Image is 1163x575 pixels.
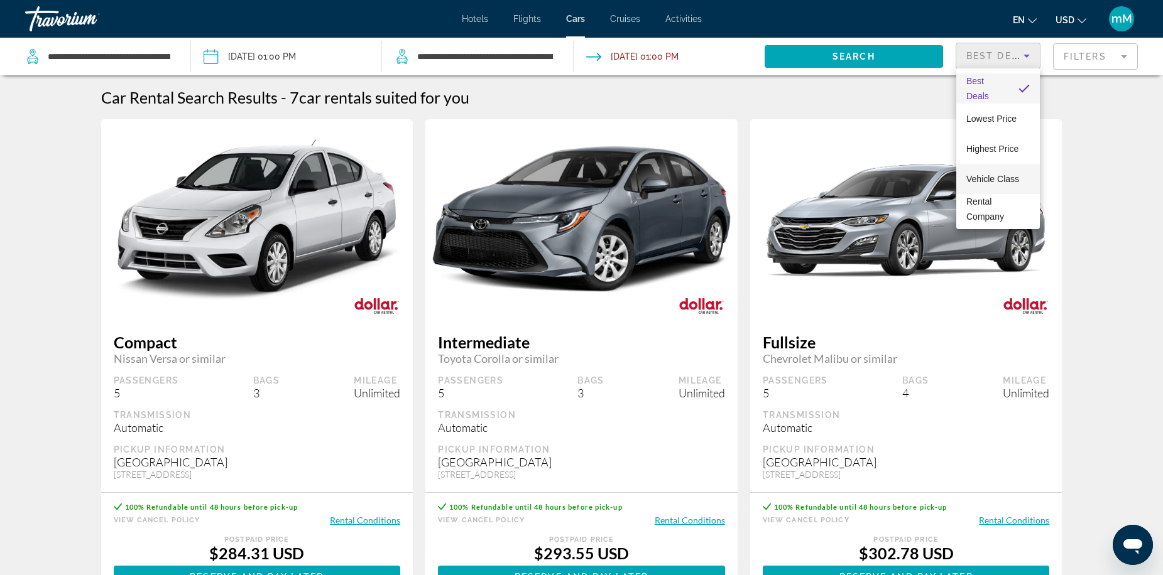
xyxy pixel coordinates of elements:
span: Best Deals [966,76,989,101]
iframe: Button to launch messaging window [1113,525,1153,565]
div: Sort by [956,68,1040,229]
span: Highest Price [966,144,1018,154]
span: Vehicle Class [966,174,1019,184]
span: Lowest Price [966,114,1017,124]
span: Rental Company [966,196,1004,222]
